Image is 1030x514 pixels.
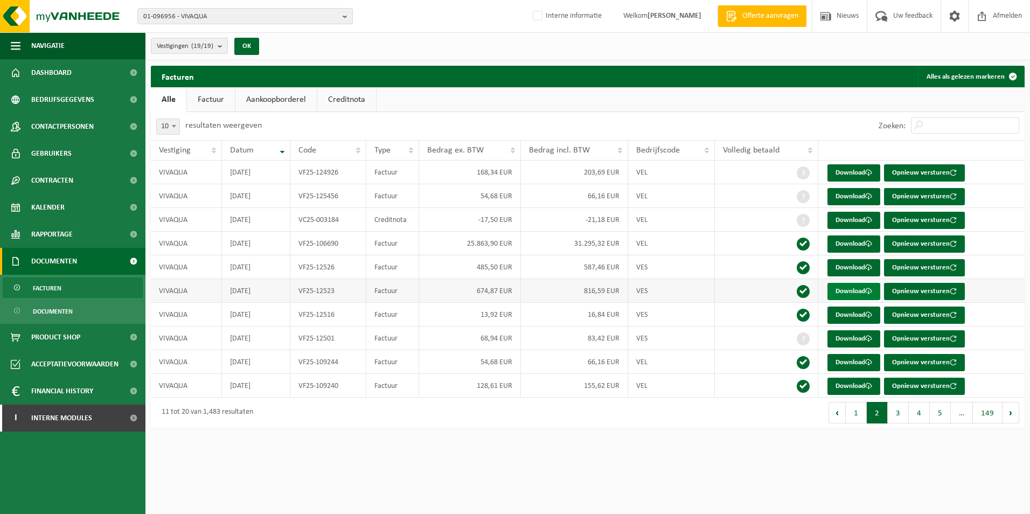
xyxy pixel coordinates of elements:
td: 674,87 EUR [419,279,521,303]
button: Opnieuw versturen [884,164,965,182]
span: Contracten [31,167,73,194]
td: [DATE] [222,303,291,327]
button: 2 [867,402,888,423]
td: VEL [628,161,715,184]
span: Dashboard [31,59,72,86]
td: VIVAQUA [151,327,222,350]
td: 587,46 EUR [521,255,628,279]
td: 66,16 EUR [521,184,628,208]
td: VES [628,279,715,303]
td: [DATE] [222,350,291,374]
span: Gebruikers [31,140,72,167]
a: Download [827,378,880,395]
button: 4 [909,402,930,423]
label: resultaten weergeven [185,121,262,130]
label: Zoeken: [879,122,906,130]
td: Factuur [366,279,419,303]
span: Rapportage [31,221,73,248]
td: VEL [628,208,715,232]
td: VIVAQUA [151,232,222,255]
td: VES [628,303,715,327]
span: Product Shop [31,324,80,351]
td: Factuur [366,303,419,327]
button: Opnieuw versturen [884,283,965,300]
td: VES [628,255,715,279]
span: 10 [156,119,180,135]
span: Vestigingen [157,38,213,54]
button: Opnieuw versturen [884,330,965,348]
a: Documenten [3,301,143,321]
span: Financial History [31,378,93,405]
td: [DATE] [222,232,291,255]
td: 66,16 EUR [521,350,628,374]
td: VC25-003184 [290,208,366,232]
td: [DATE] [222,184,291,208]
button: Opnieuw versturen [884,188,965,205]
td: VF25-125456 [290,184,366,208]
a: Download [827,212,880,229]
td: VIVAQUA [151,161,222,184]
td: Factuur [366,184,419,208]
td: 168,34 EUR [419,161,521,184]
strong: [PERSON_NAME] [648,12,701,20]
span: 10 [157,119,179,134]
div: 11 tot 20 van 1,483 resultaten [156,403,253,422]
td: VIVAQUA [151,279,222,303]
a: Download [827,259,880,276]
label: Interne informatie [531,8,602,24]
td: VIVAQUA [151,184,222,208]
span: Vestiging [159,146,191,155]
td: VES [628,327,715,350]
a: Offerte aanvragen [718,5,806,27]
button: 01-096956 - VIVAQUA [137,8,353,24]
button: Opnieuw versturen [884,235,965,253]
a: Download [827,188,880,205]
td: Factuur [366,327,419,350]
td: 155,62 EUR [521,374,628,398]
td: VEL [628,350,715,374]
td: 13,92 EUR [419,303,521,327]
td: 485,50 EUR [419,255,521,279]
a: Download [827,330,880,348]
button: Opnieuw versturen [884,212,965,229]
a: Download [827,235,880,253]
td: VIVAQUA [151,350,222,374]
td: -21,18 EUR [521,208,628,232]
td: 54,68 EUR [419,184,521,208]
td: 54,68 EUR [419,350,521,374]
td: VF25-12526 [290,255,366,279]
button: Next [1003,402,1019,423]
td: VF25-109240 [290,374,366,398]
td: VF25-12516 [290,303,366,327]
a: Creditnota [317,87,376,112]
span: Kalender [31,194,65,221]
td: VIVAQUA [151,303,222,327]
a: Factuur [187,87,235,112]
td: Creditnota [366,208,419,232]
span: Navigatie [31,32,65,59]
td: Factuur [366,374,419,398]
td: Factuur [366,161,419,184]
td: [DATE] [222,255,291,279]
button: Opnieuw versturen [884,259,965,276]
button: 1 [846,402,867,423]
td: [DATE] [222,279,291,303]
span: Contactpersonen [31,113,94,140]
button: Opnieuw versturen [884,378,965,395]
td: 816,59 EUR [521,279,628,303]
td: VF25-124926 [290,161,366,184]
a: Alle [151,87,186,112]
td: Factuur [366,232,419,255]
td: 203,69 EUR [521,161,628,184]
td: [DATE] [222,327,291,350]
button: Opnieuw versturen [884,307,965,324]
span: Bedrijfsgegevens [31,86,94,113]
button: Opnieuw versturen [884,354,965,371]
td: -17,50 EUR [419,208,521,232]
button: Vestigingen(19/19) [151,38,228,54]
span: Datum [230,146,254,155]
h2: Facturen [151,66,205,87]
button: OK [234,38,259,55]
span: Type [374,146,391,155]
td: VIVAQUA [151,374,222,398]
